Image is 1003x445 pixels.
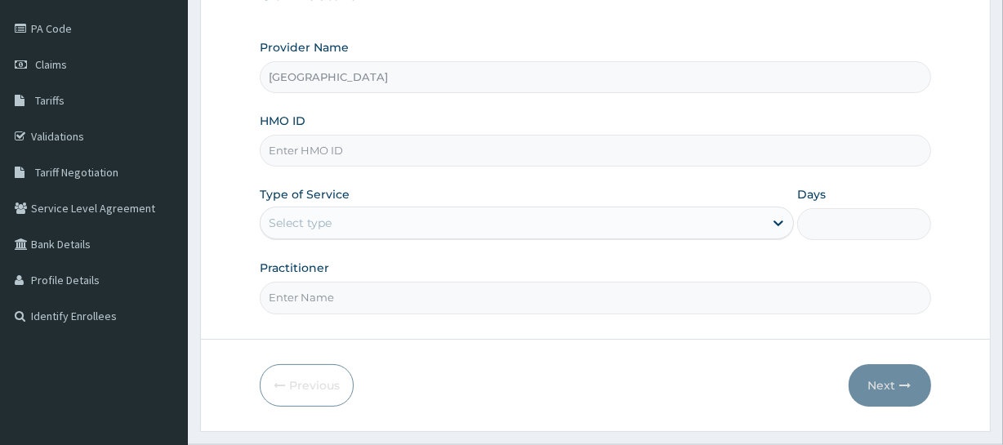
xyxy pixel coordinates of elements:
input: Enter Name [260,282,930,314]
label: HMO ID [260,113,305,129]
label: Practitioner [260,260,329,276]
label: Provider Name [260,39,349,56]
div: Select type [269,215,332,231]
span: Claims [35,57,67,72]
span: Tariff Negotiation [35,165,118,180]
label: Type of Service [260,186,350,202]
input: Enter HMO ID [260,135,930,167]
button: Next [849,364,931,407]
button: Previous [260,364,354,407]
label: Days [797,186,826,202]
span: Tariffs [35,93,65,108]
